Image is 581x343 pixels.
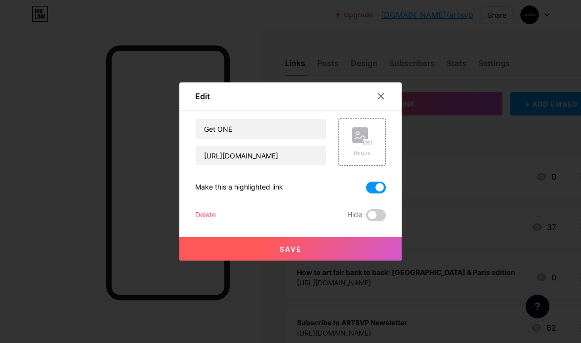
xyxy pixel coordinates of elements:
[195,90,210,102] div: Edit
[179,237,402,261] button: Save
[195,209,216,221] div: Delete
[196,146,326,165] input: URL
[347,209,362,221] span: Hide
[196,119,326,139] input: Title
[195,182,283,193] div: Make this a highlighted link
[280,245,302,253] span: Save
[352,150,372,157] div: Picture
